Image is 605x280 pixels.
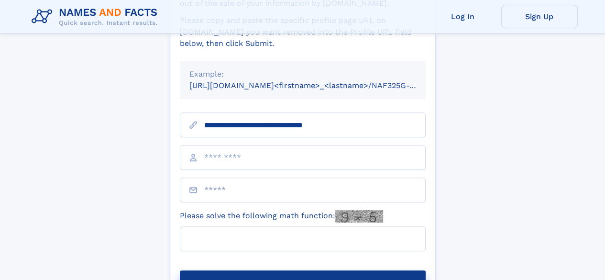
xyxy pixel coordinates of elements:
[189,81,444,90] small: [URL][DOMAIN_NAME]<firstname>_<lastname>/NAF325G-xxxxxxxx
[180,210,383,223] label: Please solve the following math function:
[501,5,578,28] a: Sign Up
[189,68,416,80] div: Example:
[28,4,165,30] img: Logo Names and Facts
[425,5,501,28] a: Log In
